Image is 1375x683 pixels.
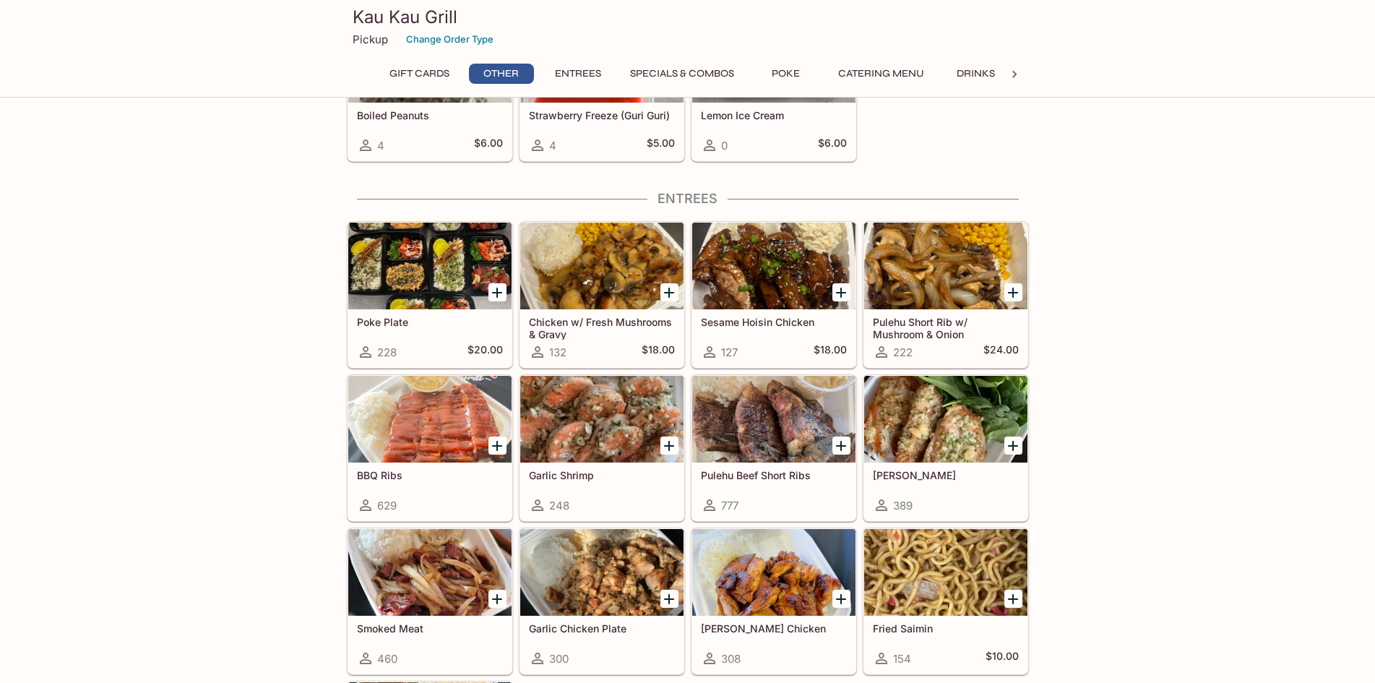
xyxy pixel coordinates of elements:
[692,376,855,463] div: Pulehu Beef Short Ribs
[944,64,1009,84] button: Drinks
[357,316,503,328] h5: Poke Plate
[832,590,850,608] button: Add Teri Chicken
[546,64,611,84] button: Entrees
[863,528,1028,674] a: Fried Saimin154$10.00
[348,529,512,616] div: Smoked Meat
[353,33,388,46] p: Pickup
[660,437,678,455] button: Add Garlic Shrimp
[488,283,507,301] button: Add Poke Plate
[873,469,1019,481] h5: [PERSON_NAME]
[357,109,503,121] h5: Boiled Peanuts
[893,499,913,512] span: 389
[529,622,675,635] h5: Garlic Chicken Plate
[529,316,675,340] h5: Chicken w/ Fresh Mushrooms & Gravy
[701,469,847,481] h5: Pulehu Beef Short Ribs
[348,375,512,521] a: BBQ Ribs629
[721,139,728,153] span: 0
[520,376,684,463] div: Garlic Shrimp
[529,469,675,481] h5: Garlic Shrimp
[873,316,1019,340] h5: Pulehu Short Rib w/ Mushroom & Onion
[692,223,855,309] div: Sesame Hoisin Chicken
[701,109,847,121] h5: Lemon Ice Cream
[488,590,507,608] button: Add Smoked Meat
[520,375,684,521] a: Garlic Shrimp248
[647,137,675,154] h5: $5.00
[863,375,1028,521] a: [PERSON_NAME]389
[893,652,911,666] span: 154
[660,590,678,608] button: Add Garlic Chicken Plate
[721,345,738,359] span: 127
[642,343,675,361] h5: $18.00
[549,139,556,153] span: 4
[400,28,500,51] button: Change Order Type
[549,652,569,666] span: 300
[474,137,503,154] h5: $6.00
[864,529,1027,616] div: Fried Saimin
[347,191,1029,207] h4: Entrees
[377,499,397,512] span: 629
[353,6,1023,28] h3: Kau Kau Grill
[983,343,1019,361] h5: $24.00
[832,283,850,301] button: Add Sesame Hoisin Chicken
[1004,437,1022,455] button: Add Garlic Ahi
[692,529,855,616] div: Teri Chicken
[721,652,741,666] span: 308
[864,376,1027,463] div: Garlic Ahi
[520,16,684,103] div: Strawberry Freeze (Guri Guri)
[357,469,503,481] h5: BBQ Ribs
[520,528,684,674] a: Garlic Chicken Plate300
[348,376,512,463] div: BBQ Ribs
[691,222,856,368] a: Sesame Hoisin Chicken127$18.00
[357,622,503,635] h5: Smoked Meat
[529,109,675,121] h5: Strawberry Freeze (Guri Guri)
[488,437,507,455] button: Add BBQ Ribs
[377,139,384,153] span: 4
[520,223,684,309] div: Chicken w/ Fresh Mushrooms & Gravy
[348,222,512,368] a: Poke Plate228$20.00
[814,343,847,361] h5: $18.00
[893,345,913,359] span: 222
[348,223,512,309] div: Poke Plate
[520,222,684,368] a: Chicken w/ Fresh Mushrooms & Gravy132$18.00
[721,499,738,512] span: 777
[348,528,512,674] a: Smoked Meat460
[832,437,850,455] button: Add Pulehu Beef Short Ribs
[348,16,512,103] div: Boiled Peanuts
[377,652,397,666] span: 460
[701,316,847,328] h5: Sesame Hoisin Chicken
[377,345,397,359] span: 228
[864,223,1027,309] div: Pulehu Short Rib w/ Mushroom & Onion
[691,375,856,521] a: Pulehu Beef Short Ribs777
[1004,283,1022,301] button: Add Pulehu Short Rib w/ Mushroom & Onion
[863,222,1028,368] a: Pulehu Short Rib w/ Mushroom & Onion222$24.00
[818,137,847,154] h5: $6.00
[549,345,566,359] span: 132
[622,64,742,84] button: Specials & Combos
[469,64,534,84] button: Other
[660,283,678,301] button: Add Chicken w/ Fresh Mushrooms & Gravy
[692,16,855,103] div: Lemon Ice Cream
[1004,590,1022,608] button: Add Fried Saimin
[873,622,1019,635] h5: Fried Saimin
[520,529,684,616] div: Garlic Chicken Plate
[382,64,457,84] button: Gift Cards
[986,650,1019,667] h5: $10.00
[549,499,569,512] span: 248
[754,64,819,84] button: Poke
[830,64,932,84] button: Catering Menu
[691,528,856,674] a: [PERSON_NAME] Chicken308
[701,622,847,635] h5: [PERSON_NAME] Chicken
[467,343,503,361] h5: $20.00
